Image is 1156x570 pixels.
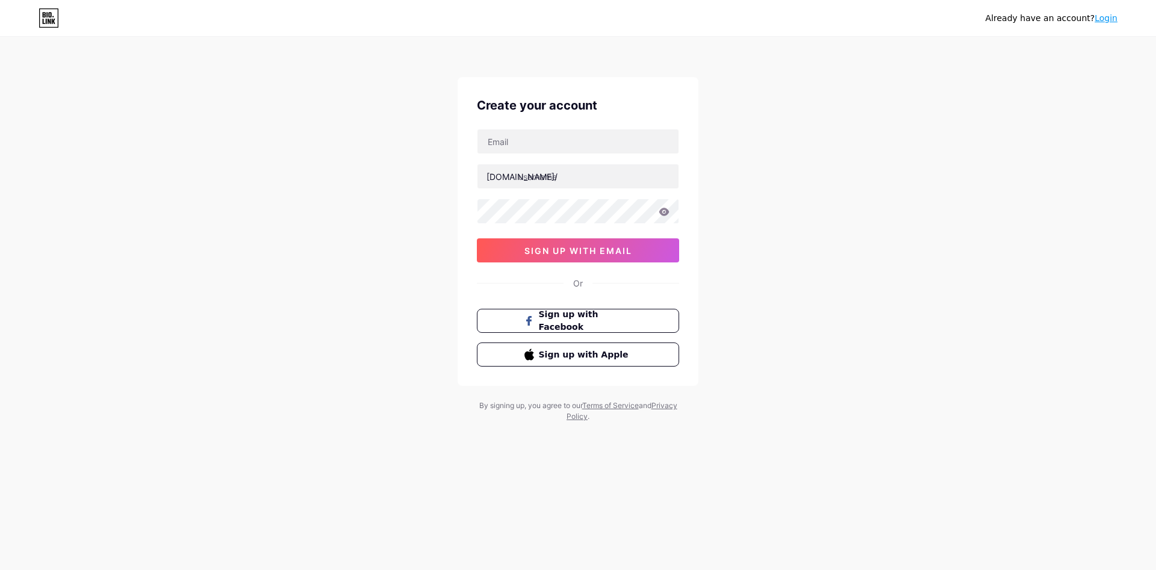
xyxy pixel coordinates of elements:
button: sign up with email [477,238,679,262]
span: Sign up with Apple [539,349,632,361]
div: Or [573,277,583,290]
div: [DOMAIN_NAME]/ [486,170,558,183]
span: Sign up with Facebook [539,308,632,333]
span: sign up with email [524,246,632,256]
a: Terms of Service [582,401,639,410]
div: Create your account [477,96,679,114]
button: Sign up with Apple [477,342,679,367]
input: username [477,164,679,188]
a: Login [1095,13,1117,23]
button: Sign up with Facebook [477,309,679,333]
div: Already have an account? [986,12,1117,25]
div: By signing up, you agree to our and . [476,400,680,422]
input: Email [477,129,679,153]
